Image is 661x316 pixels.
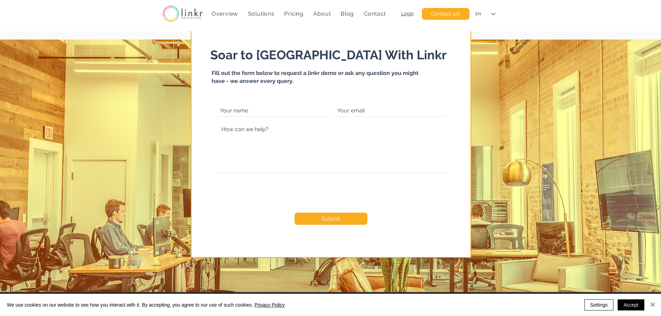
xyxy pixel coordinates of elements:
[7,302,285,308] span: We use cookies on our website to see how you interact with it. By accepting, you agree to our use...
[322,215,340,223] span: Submit
[208,7,242,20] a: Overview
[337,7,358,20] a: Blog
[295,213,367,225] button: Submit
[290,182,372,203] iframe: reCAPTCHA
[208,7,390,20] nav: Site
[212,10,238,17] span: Overview
[284,10,304,17] span: Pricing
[341,10,354,17] span: Blog
[333,105,446,117] input: Your email
[254,302,285,308] a: Privacy Policy
[281,7,307,20] a: Pricing
[584,299,614,310] button: Settings
[475,11,481,17] div: EN
[360,7,389,20] a: Contact
[310,7,334,20] div: About
[431,10,460,18] span: Contact us!
[649,299,657,310] button: Close
[210,48,447,62] span: Soar to [GEOGRAPHIC_DATA] With Linkr
[244,7,278,20] div: Solutions
[248,10,274,17] span: Solutions
[618,299,644,310] button: Accept
[471,6,500,22] div: Language Selector: English
[313,10,331,17] span: About
[364,10,386,17] span: Contact
[649,300,657,309] img: Close
[401,11,414,16] a: Login
[422,8,469,20] a: Contact us!
[212,70,418,84] span: Fill out the form below to request a linkr demo or ask any question you might have - we answer ev...
[162,5,203,22] img: linkr_logo_transparentbg.png
[216,105,329,117] input: Your name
